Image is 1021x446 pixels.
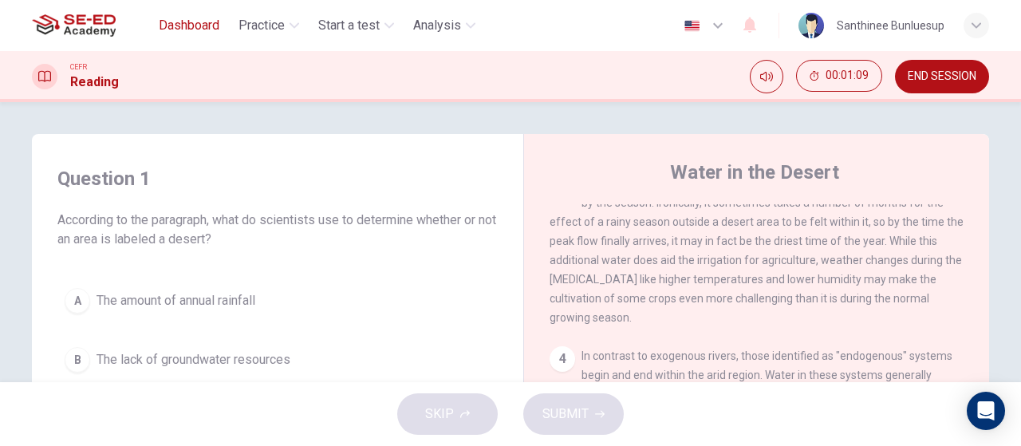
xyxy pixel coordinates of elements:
img: en [682,20,702,32]
div: A [65,288,90,314]
span: According to the paragraph, what do scientists use to determine whether or not an area is labeled... [57,211,498,249]
img: SE-ED Academy logo [32,10,116,41]
div: Hide [796,60,882,93]
a: SE-ED Academy logo [32,10,152,41]
span: END SESSION [908,70,976,83]
button: 00:01:09 [796,60,882,92]
h4: Question 1 [57,166,498,191]
span: 00:01:09 [826,69,869,82]
button: Start a test [312,11,400,40]
div: B [65,347,90,373]
div: 4 [550,346,575,372]
button: Analysis [407,11,482,40]
span: The lack of groundwater resources [97,350,290,369]
span: Analysis [413,16,461,35]
span: Dashboard [159,16,219,35]
span: Practice [238,16,285,35]
div: Open Intercom Messenger [967,392,1005,430]
span: Start a test [318,16,380,35]
button: Dashboard [152,11,226,40]
button: AThe amount of annual rainfall [57,281,498,321]
span: The amount of annual rainfall [97,291,255,310]
div: Mute [750,60,783,93]
img: Profile picture [798,13,824,38]
h4: Water in the Desert [670,160,839,185]
div: Santhinee Bunluesup [837,16,944,35]
button: Practice [232,11,306,40]
h1: Reading [70,73,119,92]
button: BThe lack of groundwater resources [57,340,498,380]
span: CEFR [70,61,87,73]
button: END SESSION [895,60,989,93]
